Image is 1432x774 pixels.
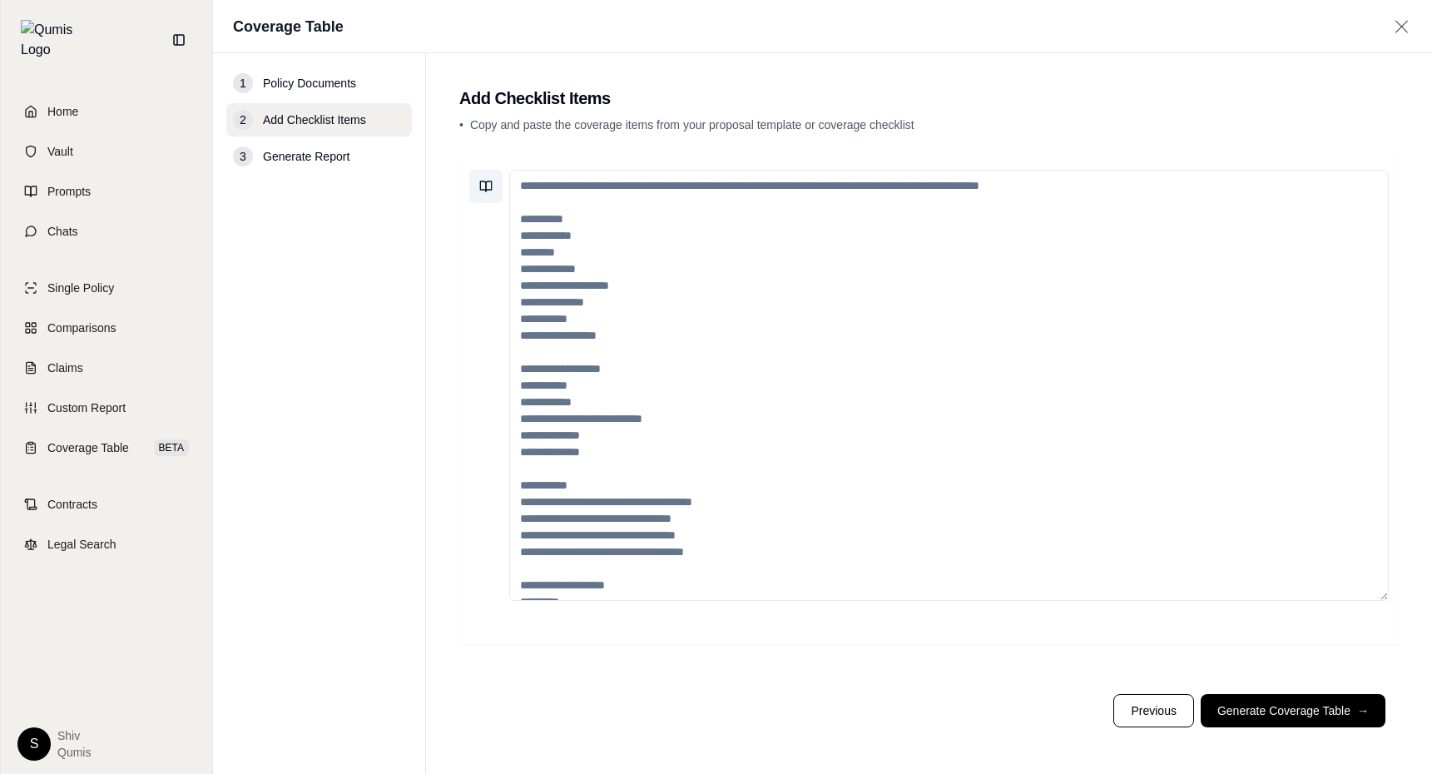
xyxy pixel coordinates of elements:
a: Legal Search [11,526,202,563]
a: Home [11,93,202,130]
h2: Add Checklist Items [459,87,1399,110]
span: Coverage Table [47,439,129,456]
div: S [17,727,51,761]
h1: Coverage Table [233,15,344,38]
span: Claims [47,360,83,376]
span: Copy and paste the coverage items from your proposal template or coverage checklist [470,118,914,131]
a: Chats [11,213,202,250]
span: Policy Documents [263,75,356,92]
span: BETA [154,439,189,456]
span: Comparisons [47,320,116,336]
a: Coverage TableBETA [11,429,202,466]
span: Prompts [47,183,91,200]
span: Vault [47,143,73,160]
span: Custom Report [47,399,126,416]
a: Claims [11,350,202,386]
img: Qumis Logo [21,20,83,60]
span: Contracts [47,496,97,513]
div: 3 [233,146,253,166]
a: Vault [11,133,202,170]
span: Chats [47,223,78,240]
span: • [459,118,463,131]
div: 2 [233,110,253,130]
a: Prompts [11,173,202,210]
a: Custom Report [11,389,202,426]
span: Add Checklist Items [263,112,366,128]
a: Single Policy [11,270,202,306]
button: Generate Coverage Table→ [1201,694,1385,727]
span: Home [47,103,78,120]
a: Contracts [11,486,202,523]
span: Single Policy [47,280,114,296]
span: Legal Search [47,536,116,553]
span: Generate Report [263,148,349,165]
span: Shiv [57,727,91,744]
span: Qumis [57,744,91,761]
div: 1 [233,73,253,93]
a: Comparisons [11,310,202,346]
button: Collapse sidebar [166,27,192,53]
span: → [1357,702,1369,719]
button: Previous [1113,694,1193,727]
